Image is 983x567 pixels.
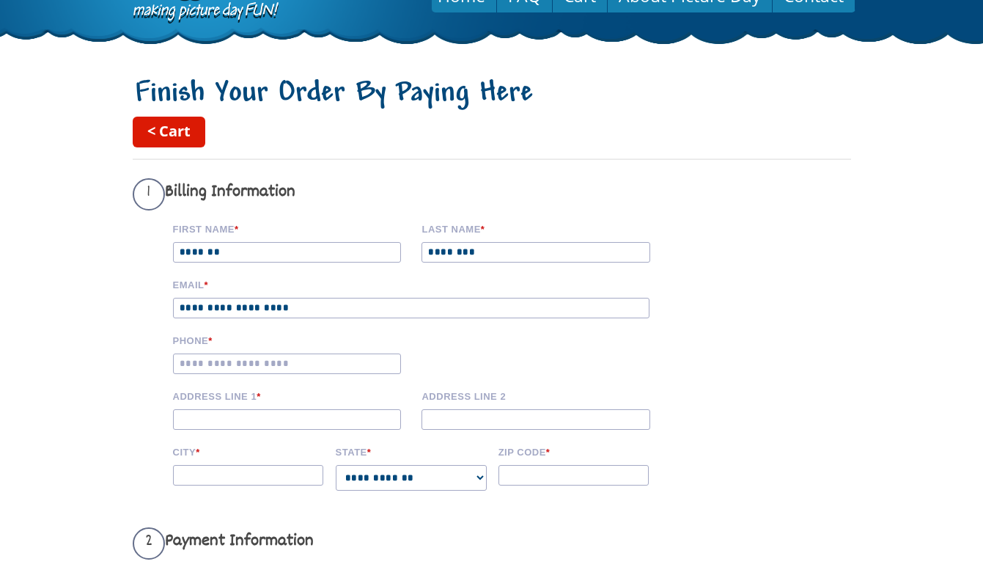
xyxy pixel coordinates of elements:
[133,117,205,147] a: < Cart
[173,445,325,458] label: City
[133,527,671,560] h3: Payment Information
[336,445,488,458] label: State
[133,77,851,111] h1: Finish Your Order By Paying Here
[421,389,660,402] label: Address Line 2
[173,389,412,402] label: Address Line 1
[173,222,412,235] label: First Name
[498,445,651,458] label: Zip code
[173,277,671,290] label: Email
[173,333,412,346] label: Phone
[133,178,671,211] h3: Billing Information
[421,222,660,235] label: Last name
[133,527,165,560] span: 2
[133,178,165,211] span: 1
